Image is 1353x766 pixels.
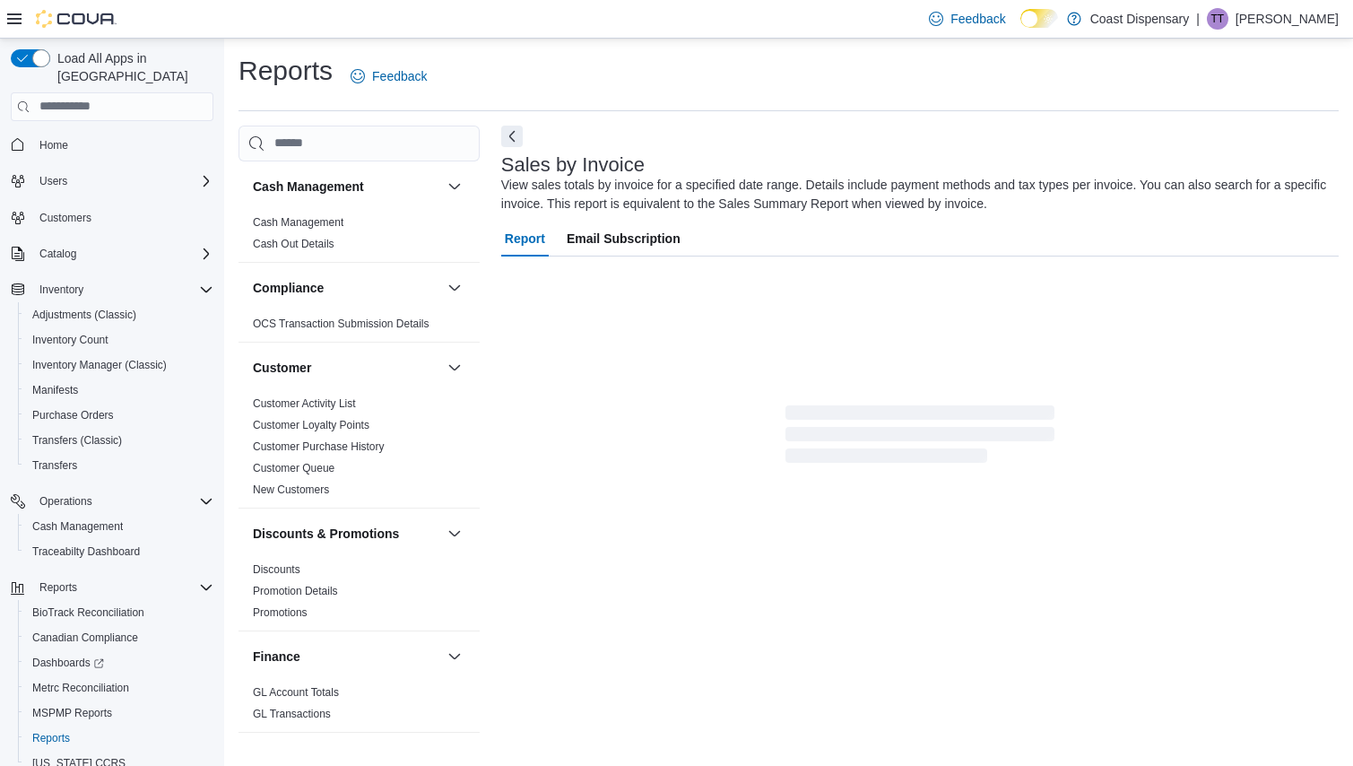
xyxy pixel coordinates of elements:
[18,675,221,701] button: Metrc Reconciliation
[25,602,213,623] span: BioTrack Reconciliation
[25,677,136,699] a: Metrc Reconciliation
[25,627,145,648] a: Canadian Compliance
[39,494,92,509] span: Operations
[25,354,174,376] a: Inventory Manager (Classic)
[253,440,385,454] span: Customer Purchase History
[4,169,221,194] button: Users
[253,178,364,196] h3: Cash Management
[1211,8,1225,30] span: TT
[253,318,429,330] a: OCS Transaction Submission Details
[25,354,213,376] span: Inventory Manager (Classic)
[18,514,221,539] button: Cash Management
[253,317,429,331] span: OCS Transaction Submission Details
[25,455,213,476] span: Transfers
[25,430,129,451] a: Transfers (Classic)
[253,279,324,297] h3: Compliance
[25,702,213,724] span: MSPMP Reports
[32,577,213,598] span: Reports
[32,207,99,229] a: Customers
[505,221,545,257] span: Report
[32,408,114,422] span: Purchase Orders
[32,519,123,534] span: Cash Management
[253,215,343,230] span: Cash Management
[32,433,122,448] span: Transfers (Classic)
[253,605,308,620] span: Promotions
[25,379,85,401] a: Manifests
[32,206,213,229] span: Customers
[253,606,308,619] a: Promotions
[4,489,221,514] button: Operations
[18,302,221,327] button: Adjustments (Classic)
[18,600,221,625] button: BioTrack Reconciliation
[25,541,213,562] span: Traceabilty Dashboard
[785,409,1054,466] span: Loading
[36,10,117,28] img: Cova
[32,631,138,645] span: Canadian Compliance
[253,483,329,497] span: New Customers
[25,405,121,426] a: Purchase Orders
[444,357,465,379] button: Customer
[25,329,213,351] span: Inventory Count
[444,523,465,544] button: Discounts & Promotions
[253,648,300,666] h3: Finance
[239,393,480,508] div: Customer
[39,138,68,152] span: Home
[444,176,465,197] button: Cash Management
[1090,8,1190,30] p: Coast Dispensary
[253,462,334,474] a: Customer Queue
[501,176,1330,213] div: View sales totals by invoice for a specified date range. Details include payment methods and tax ...
[343,58,434,94] a: Feedback
[239,212,480,262] div: Cash Management
[1196,8,1200,30] p: |
[253,563,300,576] a: Discounts
[25,652,213,674] span: Dashboards
[32,308,136,322] span: Adjustments (Classic)
[18,353,221,378] button: Inventory Manager (Classic)
[239,53,333,89] h1: Reports
[253,708,331,720] a: GL Transactions
[18,701,221,726] button: MSPMP Reports
[25,405,213,426] span: Purchase Orders
[253,525,440,543] button: Discounts & Promotions
[32,170,213,192] span: Users
[25,304,213,326] span: Adjustments (Classic)
[32,681,129,695] span: Metrc Reconciliation
[253,238,334,250] a: Cash Out Details
[32,458,77,473] span: Transfers
[25,602,152,623] a: BioTrack Reconciliation
[239,682,480,732] div: Finance
[253,461,334,475] span: Customer Queue
[18,378,221,403] button: Manifests
[32,491,100,512] button: Operations
[39,174,67,188] span: Users
[253,279,440,297] button: Compliance
[18,726,221,751] button: Reports
[32,544,140,559] span: Traceabilty Dashboard
[253,648,440,666] button: Finance
[25,455,84,476] a: Transfers
[32,279,91,300] button: Inventory
[32,605,144,620] span: BioTrack Reconciliation
[4,205,221,231] button: Customers
[444,277,465,299] button: Compliance
[25,627,213,648] span: Canadian Compliance
[567,221,681,257] span: Email Subscription
[25,677,213,699] span: Metrc Reconciliation
[32,358,167,372] span: Inventory Manager (Classic)
[253,418,369,432] span: Customer Loyalty Points
[922,1,1012,37] a: Feedback
[39,580,77,595] span: Reports
[253,178,440,196] button: Cash Management
[239,313,480,342] div: Compliance
[253,216,343,229] a: Cash Management
[25,329,116,351] a: Inventory Count
[4,277,221,302] button: Inventory
[501,154,645,176] h3: Sales by Invoice
[253,585,338,597] a: Promotion Details
[25,702,119,724] a: MSPMP Reports
[253,396,356,411] span: Customer Activity List
[253,483,329,496] a: New Customers
[32,134,213,156] span: Home
[32,243,213,265] span: Catalog
[1020,9,1058,28] input: Dark Mode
